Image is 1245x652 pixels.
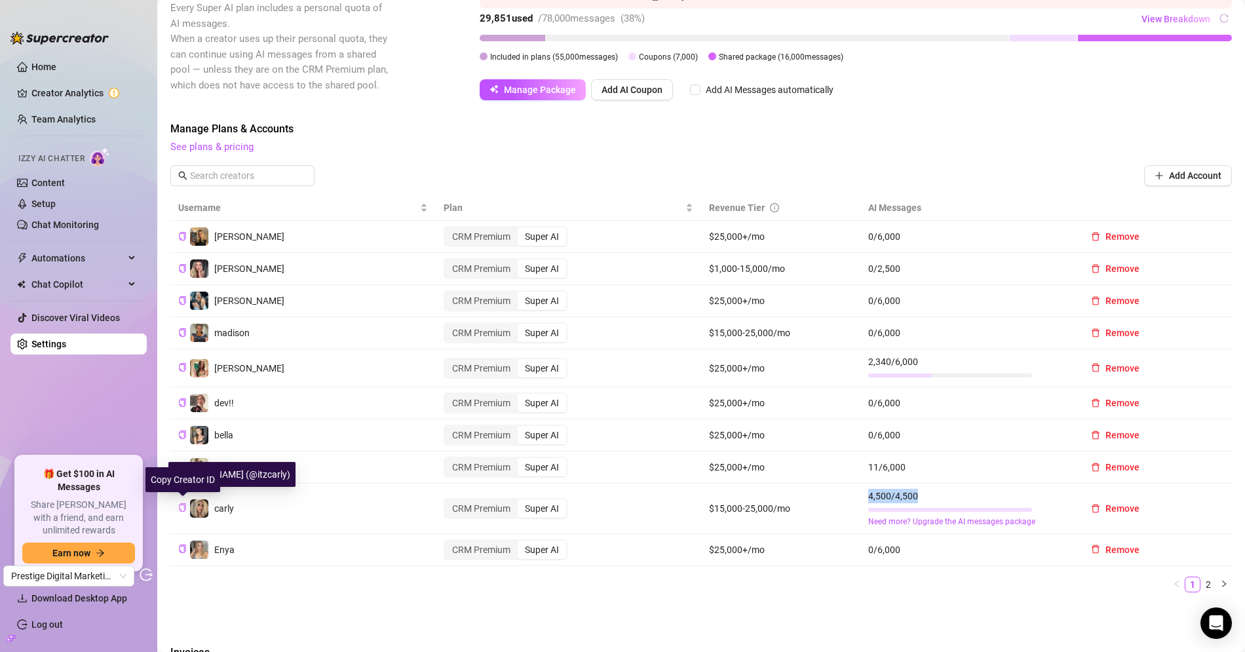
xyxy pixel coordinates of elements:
[31,178,65,188] a: Content
[22,499,135,537] span: Share [PERSON_NAME] with a friend, and earn unlimited rewards
[518,394,566,412] div: Super AI
[178,328,187,337] button: Copy Creator ID
[1091,296,1100,305] span: delete
[518,292,566,310] div: Super AI
[1081,539,1150,560] button: Remove
[31,593,127,604] span: Download Desktop App
[31,114,96,125] a: Team Analytics
[445,359,518,377] div: CRM Premium
[178,398,187,408] button: Copy Creator ID
[1105,462,1140,472] span: Remove
[701,484,860,534] td: $15,000-25,000/mo
[1081,258,1150,279] button: Remove
[1081,322,1150,343] button: Remove
[445,394,518,412] div: CRM Premium
[1173,580,1181,588] span: left
[518,541,566,559] div: Super AI
[445,458,518,476] div: CRM Premium
[1105,363,1140,374] span: Remove
[1091,398,1100,408] span: delete
[214,430,233,440] span: bella
[178,232,187,240] span: copy
[214,328,250,338] span: madison
[190,259,208,278] img: tatum
[190,227,208,246] img: kendall
[170,121,1232,137] span: Manage Plans & Accounts
[1081,457,1150,478] button: Remove
[518,359,566,377] div: Super AI
[1185,577,1200,592] li: 1
[1081,290,1150,311] button: Remove
[190,426,208,444] img: bella
[178,263,187,273] button: Copy Creator ID
[868,460,1065,474] span: 11 / 6,000
[1081,393,1150,413] button: Remove
[190,168,296,183] input: Search creators
[145,467,220,492] div: Copy Creator ID
[178,201,417,215] span: Username
[1105,398,1140,408] span: Remove
[18,153,85,165] span: Izzy AI Chatter
[170,141,254,153] a: See plans & pricing
[621,12,645,24] span: ( 38 %)
[444,322,567,343] div: segmented control
[31,83,136,104] a: Creator Analytics exclamation-circle
[1091,232,1100,241] span: delete
[31,339,66,349] a: Settings
[190,394,208,412] img: dev!!
[1081,425,1150,446] button: Remove
[868,489,1065,503] span: 4,500 / 4,500
[178,231,187,241] button: Copy Creator ID
[701,317,860,349] td: $15,000-25,000/mo
[868,516,1065,528] a: Need more? Upgrade the AI messages package
[1081,358,1150,379] button: Remove
[1105,430,1140,440] span: Remove
[214,263,284,274] span: [PERSON_NAME]
[770,203,779,212] span: info-circle
[445,292,518,310] div: CRM Premium
[709,202,765,213] span: Revenue Tier
[190,541,208,559] img: Enya
[701,534,860,566] td: $25,000+/mo
[444,290,567,311] div: segmented control
[706,83,833,97] div: Add AI Messages automatically
[444,201,683,215] span: Plan
[214,398,234,408] span: dev!!
[1091,545,1100,554] span: delete
[178,264,187,273] span: copy
[178,430,187,440] button: Copy Creator ID
[1091,363,1100,372] span: delete
[17,253,28,263] span: thunderbolt
[178,296,187,305] span: copy
[17,280,26,289] img: Chat Copilot
[1200,577,1216,592] li: 2
[31,274,125,295] span: Chat Copilot
[190,359,208,377] img: fiona
[22,468,135,493] span: 🎁 Get $100 in AI Messages
[1105,296,1140,306] span: Remove
[1200,607,1232,639] div: Open Intercom Messenger
[178,296,187,305] button: Copy Creator ID
[444,226,567,247] div: segmented control
[444,393,567,413] div: segmented control
[1155,171,1164,180] span: plus
[1141,14,1210,24] span: View Breakdown
[140,568,153,581] span: logout
[31,220,99,230] a: Chat Monitoring
[1081,226,1150,247] button: Remove
[518,259,566,278] div: Super AI
[1091,431,1100,440] span: delete
[52,548,90,558] span: Earn now
[490,52,618,62] span: Included in plans ( 55,000 messages)
[178,171,187,180] span: search
[518,324,566,342] div: Super AI
[1091,328,1100,337] span: delete
[214,503,234,514] span: carly
[868,294,1065,308] span: 0 / 6,000
[1081,498,1150,519] button: Remove
[1141,9,1211,29] button: View Breakdown
[1219,14,1229,23] span: reload
[518,499,566,518] div: Super AI
[190,292,208,310] img: Emma
[1169,170,1221,181] span: Add Account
